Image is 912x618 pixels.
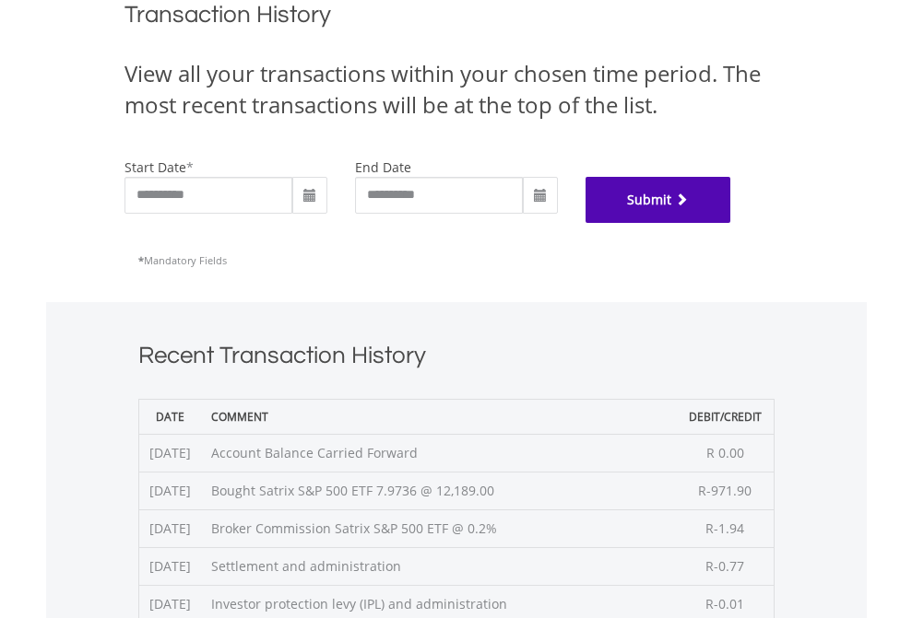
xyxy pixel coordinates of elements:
[705,595,744,612] span: R-0.01
[124,58,788,122] div: View all your transactions within your chosen time period. The most recent transactions will be a...
[698,482,752,499] span: R-971.90
[202,509,677,547] td: Broker Commission Satrix S&P 500 ETF @ 0.2%
[677,399,774,434] th: Debit/Credit
[202,547,677,585] td: Settlement and administration
[586,177,731,223] button: Submit
[706,444,744,461] span: R 0.00
[138,339,775,380] h1: Recent Transaction History
[705,557,744,575] span: R-0.77
[202,472,677,509] td: Bought Satrix S&P 500 ETF 7.9736 @ 12,189.00
[138,399,202,434] th: Date
[138,253,227,267] span: Mandatory Fields
[355,158,411,176] label: end date
[705,519,744,537] span: R-1.94
[202,434,677,472] td: Account Balance Carried Forward
[202,399,677,434] th: Comment
[138,547,202,585] td: [DATE]
[138,509,202,547] td: [DATE]
[124,158,186,176] label: start date
[138,472,202,509] td: [DATE]
[138,434,202,472] td: [DATE]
